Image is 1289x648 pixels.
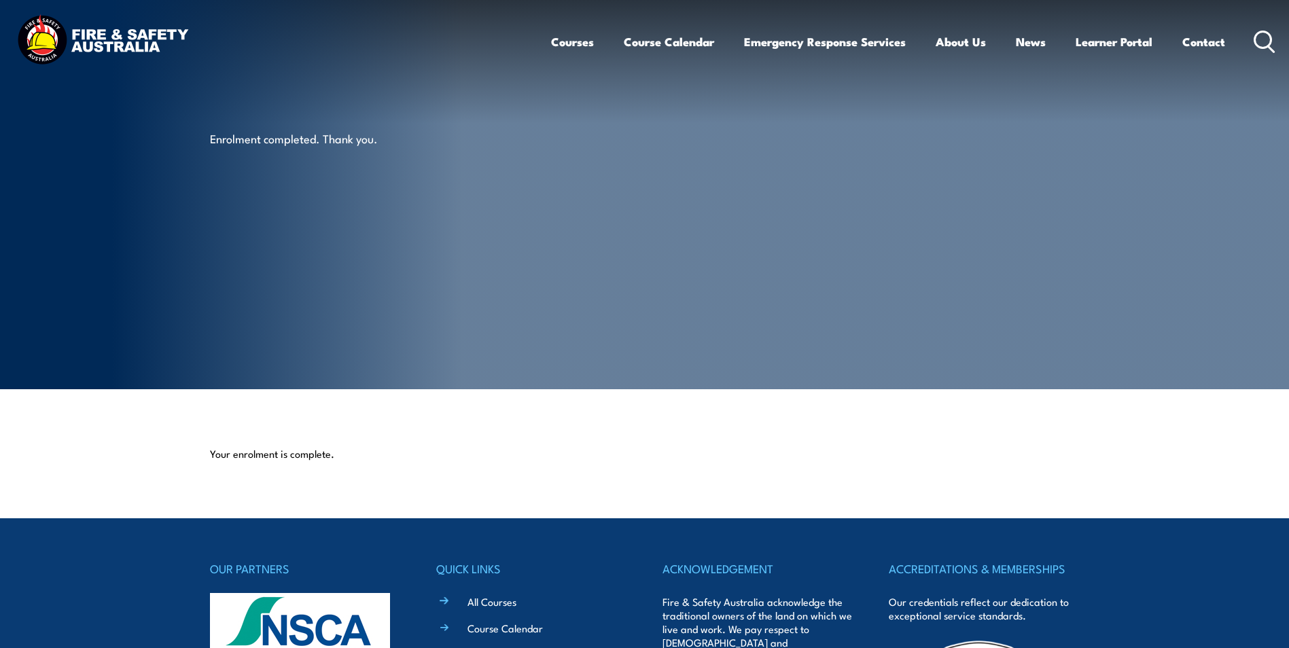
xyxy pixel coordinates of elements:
a: News [1016,24,1046,60]
a: Courses [551,24,594,60]
h4: OUR PARTNERS [210,559,400,578]
a: Course Calendar [467,621,543,635]
a: Learner Portal [1076,24,1152,60]
a: All Courses [467,594,516,609]
p: Enrolment completed. Thank you. [210,130,458,146]
a: Course Calendar [624,24,714,60]
a: Emergency Response Services [744,24,906,60]
p: Your enrolment is complete. [210,447,1080,461]
a: About Us [936,24,986,60]
p: Our credentials reflect our dedication to exceptional service standards. [889,595,1079,622]
h4: ACKNOWLEDGEMENT [663,559,853,578]
a: Contact [1182,24,1225,60]
h4: QUICK LINKS [436,559,626,578]
h4: ACCREDITATIONS & MEMBERSHIPS [889,559,1079,578]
